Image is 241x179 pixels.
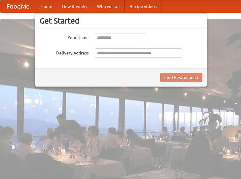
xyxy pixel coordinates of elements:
[92,0,125,13] a: Who we are
[36,0,57,13] a: Home
[125,0,161,13] a: Recipe videos
[40,33,89,41] label: Your Name
[0,0,36,13] a: FoodMe
[160,73,202,82] button: Find Restaurants!
[57,0,92,13] a: How it works
[40,16,202,25] h3: Get Started
[40,48,89,56] label: Delivery Address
